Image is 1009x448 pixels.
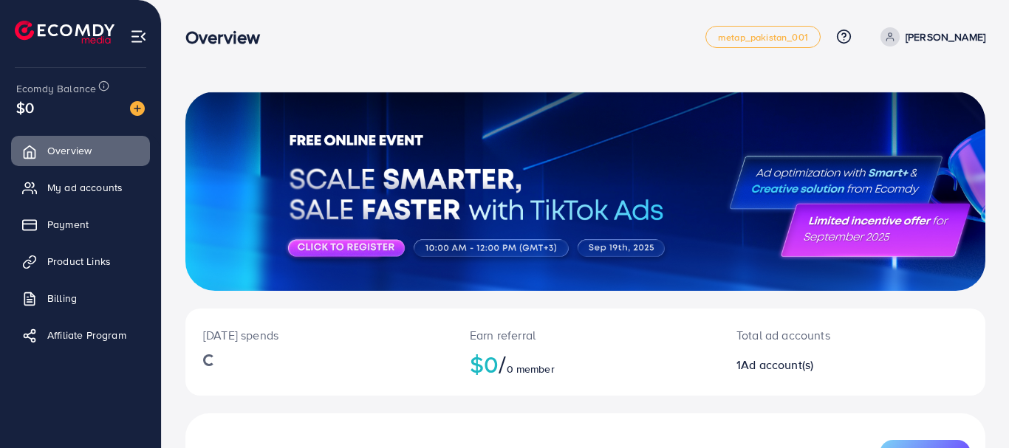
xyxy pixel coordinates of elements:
h3: Overview [185,27,272,48]
span: My ad accounts [47,180,123,195]
img: menu [130,28,147,45]
span: Billing [47,291,77,306]
span: 0 member [507,362,555,376]
span: Payment [47,217,89,232]
h2: $0 [470,350,701,378]
span: Ad account(s) [741,356,813,373]
span: Product Links [47,254,111,269]
a: metap_pakistan_001 [705,26,821,48]
span: Ecomdy Balance [16,81,96,96]
a: Product Links [11,247,150,276]
a: My ad accounts [11,173,150,202]
a: Overview [11,136,150,165]
a: Affiliate Program [11,320,150,350]
p: Earn referral [470,326,701,344]
p: Total ad accounts [736,326,901,344]
p: [DATE] spends [203,326,434,344]
span: Overview [47,143,92,158]
span: / [499,347,506,381]
span: $0 [16,97,34,118]
img: image [130,101,145,116]
a: [PERSON_NAME] [875,27,985,46]
span: Affiliate Program [47,328,126,342]
a: Payment [11,210,150,239]
a: Billing [11,283,150,313]
img: logo [15,21,114,44]
p: [PERSON_NAME] [906,28,985,46]
span: metap_pakistan_001 [718,32,808,42]
h2: 1 [736,358,901,372]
